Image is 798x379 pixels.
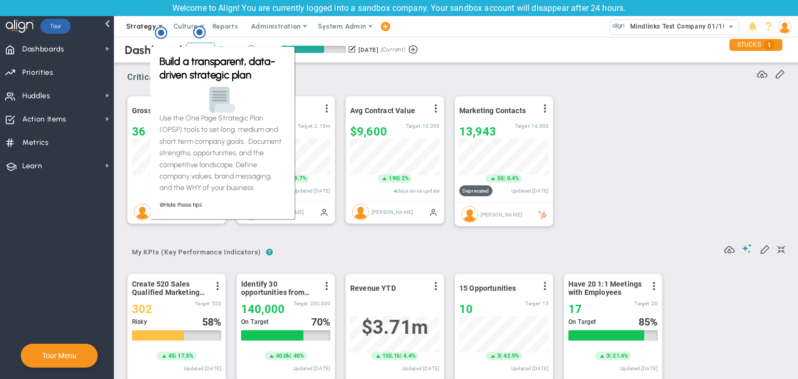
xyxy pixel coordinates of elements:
span: Updated [DATE] [402,366,440,371]
span: | [500,353,502,359]
span: 2,154,350 [314,123,330,129]
span: On Target [241,318,269,326]
p: Use the One Page Strategic Plan (OPSP) tools to set long, medium and short term company goals. Do... [11,74,137,155]
span: 58 [202,316,214,328]
span: 302 [132,303,152,316]
span: | [609,353,611,359]
div: Period Progress: 66% Day 60 of 90 with 30 remaining. [281,46,346,53]
span: 40.0k [276,352,290,360]
span: | [175,353,176,359]
span: | [503,175,505,182]
span: 15 Opportunities [459,284,516,292]
span: days since update [397,188,440,194]
span: Updated [DATE] [184,366,221,371]
img: Jane Wilson [461,206,478,223]
img: Katie Williams [352,204,369,220]
span: 17.5% [178,353,193,359]
span: Action Items [22,109,66,130]
span: 42.9% [503,353,519,359]
span: 4.4% [403,353,416,359]
span: 3 [497,352,500,360]
span: 15 [542,301,549,306]
span: 70 [311,316,323,328]
span: Updated [DATE] [511,188,549,194]
span: Culture [174,22,198,30]
span: Refresh Data [724,243,735,253]
span: 9.7% [294,175,307,182]
span: Strategy [126,22,156,30]
span: On Target [568,318,596,326]
span: Critical Numbers for [127,68,277,87]
span: Refresh Data [757,67,767,78]
div: The connected Metric has been deprecated [459,185,493,196]
span: Priorities [22,62,54,84]
span: Risky [132,318,147,326]
span: Administration [251,22,300,30]
span: 140,000 [241,303,285,316]
span: 17 [568,303,582,316]
li: Help & Frequently Asked Questions (FAQ) [761,16,777,37]
img: 33646.Company.photo [612,20,625,33]
span: Target: [298,123,313,129]
span: Target: [294,301,309,306]
span: Learn [22,155,42,177]
img: Jane Wilson [134,204,151,220]
span: Have 20 1:1 Meetings with Employees [568,280,644,296]
img: 64089.Person.photo [778,20,792,34]
span: 200,000 [310,301,330,306]
span: Avg Contract Value [350,106,415,115]
span: Revenue YTD [350,284,396,292]
span: Marketing Contacts [459,106,526,115]
span: 190 [389,174,398,183]
span: [PERSON_NAME] [371,209,413,214]
span: Updated [DATE] [620,366,658,371]
span: 85 [639,316,650,328]
span: 3 [606,352,609,360]
span: Dashboard [125,43,182,57]
span: Huddles [22,85,50,107]
span: 36 [132,125,145,138]
span: 21.4% [613,353,628,359]
span: 2% [402,175,409,182]
button: My KPIs (Key Performance Indicators) [127,244,266,262]
button: Tour Menu [39,351,79,360]
span: Reports [207,16,244,37]
span: Manually Updated [429,208,437,216]
div: [DATE] [358,45,378,55]
span: 155.1k [382,352,400,360]
span: Suggestions (AI Feature) [742,243,752,253]
span: Target: [406,123,421,129]
span: Metrics [22,132,49,154]
span: select [724,20,739,34]
span: 13,943 [459,125,496,138]
span: | [398,175,400,182]
span: Edit or Add Critical Numbers [775,68,785,78]
span: Edit My KPIs [760,243,770,254]
span: Target: [525,301,541,306]
span: 10 [459,303,473,316]
li: Announcements [744,16,761,37]
div: % [202,316,222,328]
span: 14,000 [531,123,549,129]
span: 4 [394,188,397,194]
span: 20 [651,301,658,306]
span: Dashboards [22,38,64,60]
span: 0.4% [507,175,520,182]
a: Hide these tips [11,163,54,169]
span: ⊘ [11,163,16,169]
span: Updated [DATE] [293,366,330,371]
span: Manually Updated [320,208,328,216]
span: System Admin [318,22,366,30]
span: | [290,353,291,359]
span: $3,707,282 [362,316,428,339]
span: 55 [497,174,503,183]
span: Target: [515,123,530,129]
span: Identify 30 opportunities from SmithCo resulting in $200K new sales [241,280,316,296]
div: STUCKS [729,39,782,51]
span: My KPIs (Key Performance Indicators) [127,244,266,261]
img: Page with Curl emoji [61,48,87,74]
span: Target: [195,301,210,306]
span: [PERSON_NAME] [481,211,522,217]
div: % [311,316,331,328]
span: 10,000 [422,123,440,129]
